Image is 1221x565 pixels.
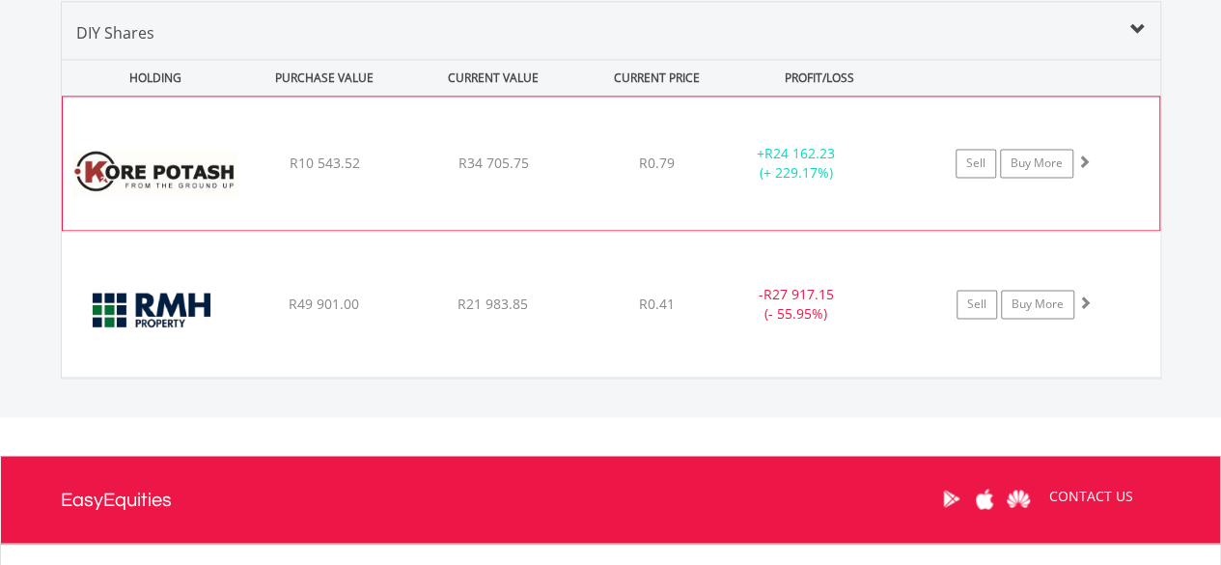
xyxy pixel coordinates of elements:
span: R34 705.75 [458,154,528,172]
span: R0.41 [639,295,675,313]
a: CONTACT US [1036,468,1147,523]
span: R21 983.85 [458,295,528,313]
a: Buy More [1001,290,1074,319]
div: PROFIT/LOSS [737,60,902,96]
span: R0.79 [639,154,675,172]
span: DIY Shares [76,22,154,43]
a: EasyEquities [61,456,172,543]
div: CURRENT PRICE [579,60,733,96]
div: HOLDING [63,60,238,96]
a: Apple [968,468,1002,528]
span: R10 543.52 [289,154,359,172]
span: R49 901.00 [289,295,359,313]
a: Huawei [1002,468,1036,528]
div: - (- 55.95%) [724,285,870,324]
img: EQU.ZA.RMH.png [71,256,237,372]
div: + (+ 229.17%) [723,144,868,183]
a: Sell [957,290,997,319]
div: PURCHASE VALUE [242,60,407,96]
div: CURRENT VALUE [411,60,576,96]
img: EQU.ZA.KP2.png [72,121,238,225]
span: R27 917.15 [763,285,834,303]
a: Buy More [1000,149,1073,178]
a: Sell [956,149,996,178]
span: R24 162.23 [764,144,835,162]
a: Google Play [934,468,968,528]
